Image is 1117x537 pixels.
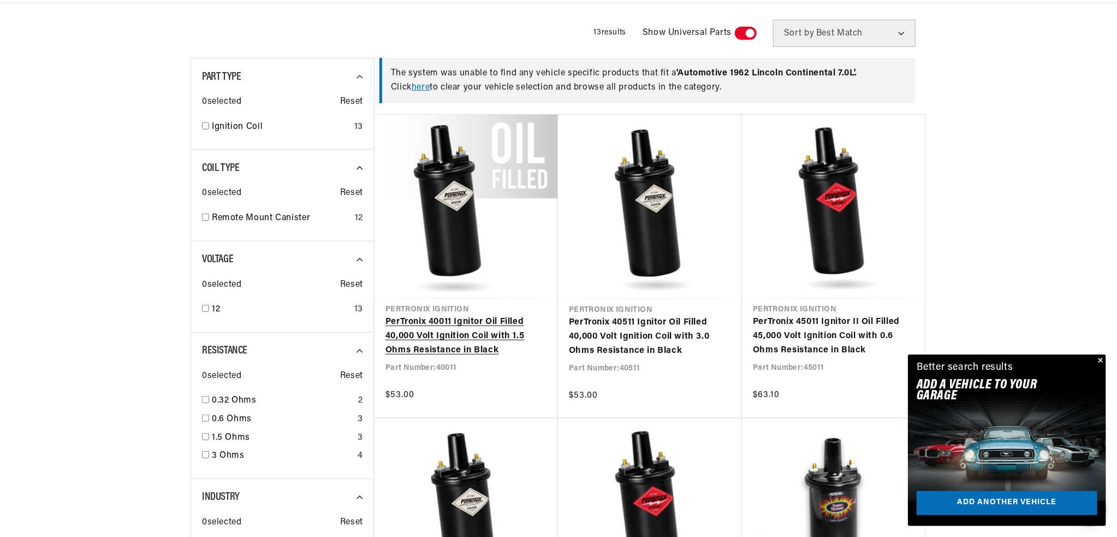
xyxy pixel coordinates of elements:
[340,95,363,109] span: Reset
[202,516,241,530] span: 0 selected
[917,360,1013,376] div: Better search results
[212,303,350,317] a: 12
[212,394,354,408] a: 0.32 Ohms
[569,316,731,358] a: PerTronix 40511 Ignitor Oil Filled 40,000 Volt Ignition Coil with 3.0 Ohms Resistance in Black
[354,303,363,317] div: 13
[340,369,363,383] span: Reset
[358,449,363,463] div: 4
[212,211,350,226] a: Remote Mount Canister
[676,69,857,78] span: ' Automotive 1962 Lincoln Continental 7.0L '.
[212,412,353,427] a: 0.6 Ohms
[202,345,247,356] span: Resistance
[202,186,241,200] span: 0 selected
[212,449,353,463] a: 3 Ohms
[753,315,914,357] a: PerTronix 45011 Ignitor II Oil Filled 45,000 Volt Ignition Coil with 0.6 Ohms Resistance in Black
[340,516,363,530] span: Reset
[202,254,233,265] span: Voltage
[358,394,363,408] div: 2
[773,20,916,47] select: Sort by
[202,72,241,82] span: Part Type
[202,163,239,174] span: Coil Type
[594,28,626,37] span: 13 results
[643,26,732,40] span: Show Universal Parts
[379,58,915,103] div: The system was unable to find any vehicle specific products that fit a Click to clear your vehicl...
[784,29,814,38] span: Sort by
[340,278,363,292] span: Reset
[340,186,363,200] span: Reset
[212,431,353,445] a: 1.5 Ohms
[202,95,241,109] span: 0 selected
[358,431,363,445] div: 3
[354,120,363,134] div: 13
[202,369,241,383] span: 0 selected
[358,412,363,427] div: 3
[212,120,350,134] a: Ignition Coil
[917,491,1097,516] a: Add another vehicle
[385,315,547,357] a: PerTronix 40011 Ignitor Oil Filled 40,000 Volt Ignition Coil with 1.5 Ohms Resistance in Black
[355,211,363,226] div: 12
[412,83,430,92] a: here
[917,380,1070,402] h2: Add A VEHICLE to your garage
[1093,355,1106,368] button: Close
[202,492,240,503] span: Industry
[202,278,241,292] span: 0 selected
